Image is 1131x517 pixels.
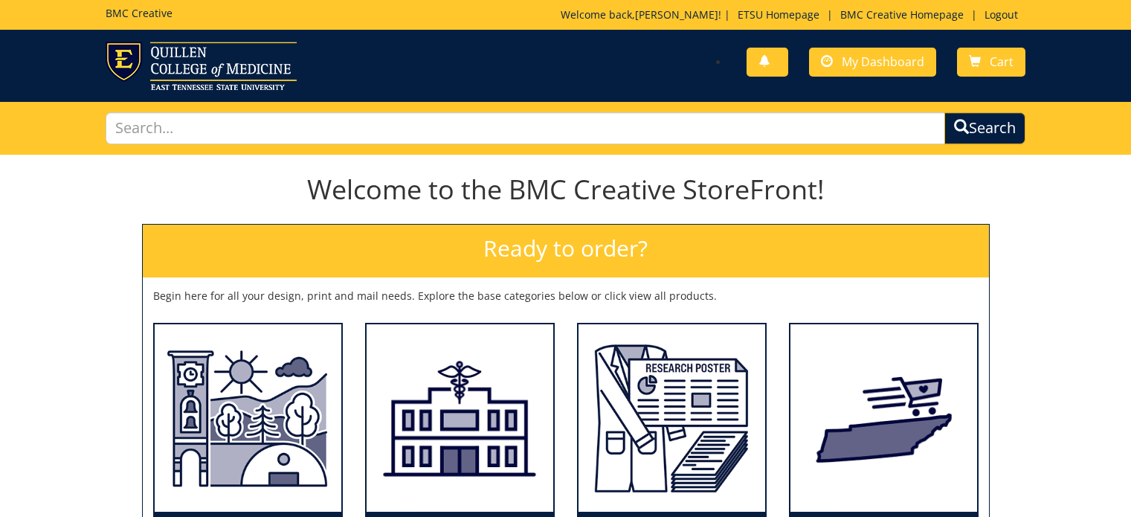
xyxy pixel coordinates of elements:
input: Search... [106,112,946,144]
a: BMC Creative Homepage [833,7,971,22]
span: Cart [990,54,1014,70]
h1: Welcome to the BMC Creative StoreFront! [142,175,990,205]
p: Welcome back, ! | | | [561,7,1025,22]
p: Begin here for all your design, print and mail needs. Explore the base categories below or click ... [153,289,979,304]
h5: BMC Creative [106,7,173,19]
h2: Ready to order? [143,225,989,277]
a: Logout [977,7,1025,22]
a: My Dashboard [809,48,936,77]
a: ETSU Homepage [730,7,827,22]
img: ETSU logo [106,42,297,90]
span: My Dashboard [842,54,924,70]
img: ETSU Health (all clinics with ETSU Health branding) [367,324,553,513]
a: Cart [957,48,1025,77]
img: Students (undergraduate and graduate) [579,324,765,513]
button: Search [944,112,1025,144]
img: State/Federal (other than ETSU) [790,324,977,513]
img: ETSU Academic Departments (all colleges and departments) [155,324,341,513]
a: [PERSON_NAME] [635,7,718,22]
